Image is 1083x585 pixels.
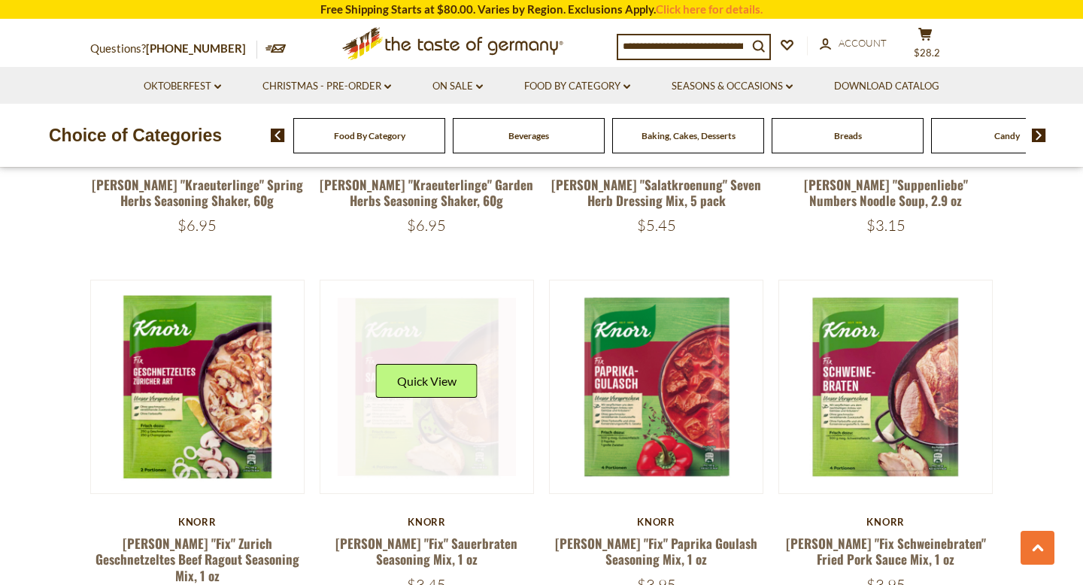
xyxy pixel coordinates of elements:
[834,130,862,141] a: Breads
[92,175,303,210] a: [PERSON_NAME] "Kraeuterlinge" Spring Herbs Seasoning Shaker, 60g
[866,216,906,235] span: $3.15
[320,175,533,210] a: [PERSON_NAME] "Kraeuterlinge" Garden Herbs Seasoning Shaker, 60g
[508,130,549,141] a: Beverages
[91,280,304,493] img: Knorr
[820,35,887,52] a: Account
[262,78,391,95] a: Christmas - PRE-ORDER
[335,534,517,568] a: [PERSON_NAME] "Fix" Sauerbraten Seasoning Mix, 1 oz
[407,216,446,235] span: $6.95
[804,175,968,210] a: [PERSON_NAME] "Suppenliebe" Numbers Noodle Soup, 2.9 oz
[778,516,993,528] div: Knorr
[177,216,217,235] span: $6.95
[90,39,257,59] p: Questions?
[994,130,1020,141] a: Candy
[524,78,630,95] a: Food By Category
[656,2,763,16] a: Click here for details.
[432,78,483,95] a: On Sale
[779,280,992,493] img: Knorr
[637,216,676,235] span: $5.45
[642,130,736,141] a: Baking, Cakes, Desserts
[320,516,534,528] div: Knorr
[839,37,887,49] span: Account
[1032,129,1046,142] img: next arrow
[320,280,533,493] img: Knorr
[672,78,793,95] a: Seasons & Occasions
[334,130,405,141] a: Food By Category
[146,41,246,55] a: [PHONE_NUMBER]
[551,175,761,210] a: [PERSON_NAME] "Salatkroenung" Seven Herb Dressing Mix, 5 pack
[144,78,221,95] a: Oktoberfest
[271,129,285,142] img: previous arrow
[90,516,305,528] div: Knorr
[549,516,763,528] div: Knorr
[376,364,478,398] button: Quick View
[550,280,763,493] img: Knorr
[96,534,299,585] a: [PERSON_NAME] "Fix" Zurich Geschnetzeltes Beef Ragout Seasoning Mix, 1 oz
[555,534,757,568] a: [PERSON_NAME] "Fix" Paprika Goulash Seasoning Mix, 1 oz
[834,78,939,95] a: Download Catalog
[902,27,948,65] button: $28.2
[914,47,940,59] span: $28.2
[786,534,986,568] a: [PERSON_NAME] "Fix Schweinebraten" Fried Pork Sauce Mix, 1 oz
